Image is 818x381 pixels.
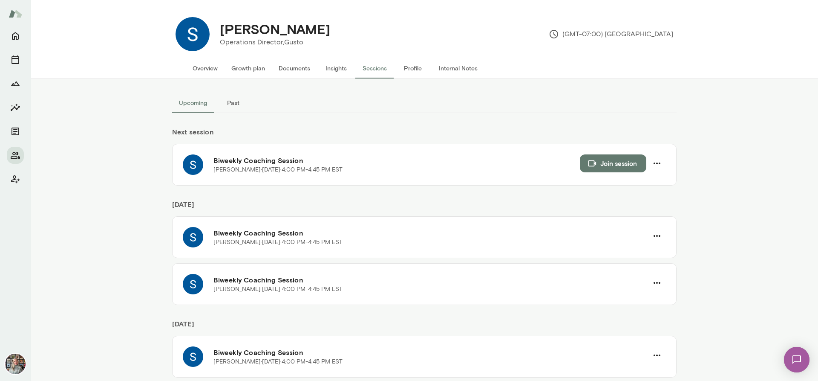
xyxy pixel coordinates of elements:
button: Overview [186,58,225,79]
img: Mento [9,6,22,22]
button: Profile [394,58,432,79]
img: Sandra Jirous [176,17,210,51]
h6: Biweekly Coaching Session [213,228,648,238]
h6: Biweekly Coaching Session [213,155,580,166]
button: Sessions [355,58,394,79]
button: Internal Notes [432,58,484,79]
p: [PERSON_NAME] · [DATE] · 4:00 PM-4:45 PM EST [213,358,343,366]
p: [PERSON_NAME] · [DATE] · 4:00 PM-4:45 PM EST [213,285,343,294]
button: Growth plan [225,58,272,79]
p: Operations Director, Gusto [220,37,330,47]
h6: Biweekly Coaching Session [213,275,648,285]
button: Documents [7,123,24,140]
h6: [DATE] [172,319,677,336]
p: (GMT-07:00) [GEOGRAPHIC_DATA] [549,29,673,39]
img: Tricia Maggio [5,354,26,374]
h6: Next session [172,127,677,144]
h6: [DATE] [172,199,677,216]
button: Home [7,27,24,44]
button: Documents [272,58,317,79]
button: Past [214,93,252,113]
button: Upcoming [172,93,214,113]
button: Client app [7,171,24,188]
button: Insights [317,58,355,79]
h4: [PERSON_NAME] [220,21,330,37]
button: Members [7,147,24,164]
button: Growth Plan [7,75,24,92]
p: [PERSON_NAME] · [DATE] · 4:00 PM-4:45 PM EST [213,166,343,174]
p: [PERSON_NAME] · [DATE] · 4:00 PM-4:45 PM EST [213,238,343,247]
button: Insights [7,99,24,116]
h6: Biweekly Coaching Session [213,347,648,358]
div: basic tabs example [172,93,677,113]
button: Sessions [7,51,24,68]
button: Join session [580,154,646,172]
